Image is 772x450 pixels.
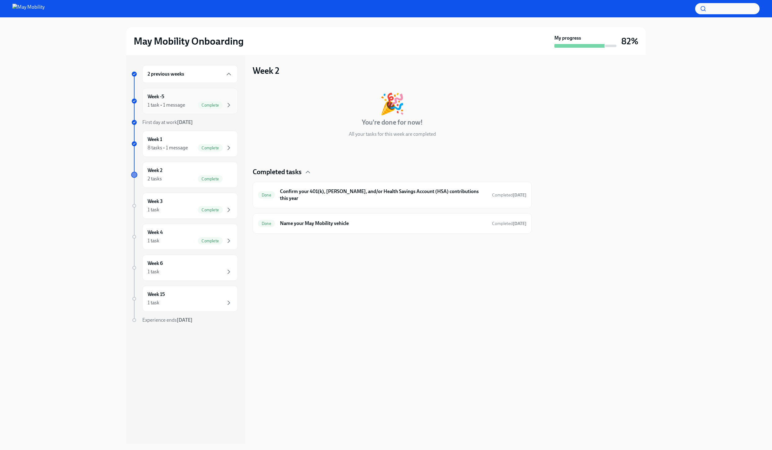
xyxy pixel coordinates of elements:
[148,175,162,182] div: 2 tasks
[513,192,526,198] strong: [DATE]
[134,35,244,47] h2: May Mobility Onboarding
[142,65,238,83] div: 2 previous weeks
[258,221,275,226] span: Done
[492,192,526,198] span: September 23rd, 2025 09:39
[198,103,223,108] span: Complete
[148,299,159,306] div: 1 task
[131,224,238,250] a: Week 41 taskComplete
[142,317,193,323] span: Experience ends
[492,192,526,198] span: Completed
[12,4,45,14] img: May Mobility
[198,177,223,181] span: Complete
[349,131,436,138] p: All your tasks for this week are completed
[258,187,526,203] a: DoneConfirm your 401(k), [PERSON_NAME], and/or Health Savings Account (HSA) contributions this ye...
[280,220,487,227] h6: Name your May Mobility vehicle
[379,94,405,114] div: 🎉
[148,206,159,213] div: 1 task
[131,162,238,188] a: Week 22 tasksComplete
[492,221,526,226] span: Completed
[280,188,487,202] h6: Confirm your 401(k), [PERSON_NAME], and/or Health Savings Account (HSA) contributions this year
[148,198,163,205] h6: Week 3
[198,239,223,243] span: Complete
[148,102,185,108] div: 1 task • 1 message
[148,144,188,151] div: 8 tasks • 1 message
[177,119,193,125] strong: [DATE]
[148,260,163,267] h6: Week 6
[148,229,163,236] h6: Week 4
[148,291,165,298] h6: Week 15
[131,119,238,126] a: First day at work[DATE]
[131,131,238,157] a: Week 18 tasks • 1 messageComplete
[148,93,164,100] h6: Week -5
[148,167,162,174] h6: Week 2
[258,218,526,228] a: DoneName your May Mobility vehicleCompleted[DATE]
[177,317,193,323] strong: [DATE]
[131,255,238,281] a: Week 61 task
[492,221,526,227] span: September 23rd, 2025 09:47
[513,221,526,226] strong: [DATE]
[148,268,159,275] div: 1 task
[131,193,238,219] a: Week 31 taskComplete
[198,208,223,212] span: Complete
[131,88,238,114] a: Week -51 task • 1 messageComplete
[148,237,159,244] div: 1 task
[198,146,223,150] span: Complete
[148,71,184,77] h6: 2 previous weeks
[142,119,193,125] span: First day at work
[253,167,532,177] div: Completed tasks
[621,36,638,47] h3: 82%
[253,167,302,177] h4: Completed tasks
[253,65,279,76] h3: Week 2
[258,193,275,197] span: Done
[131,286,238,312] a: Week 151 task
[148,136,162,143] h6: Week 1
[362,118,423,127] h4: You're done for now!
[554,35,581,42] strong: My progress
